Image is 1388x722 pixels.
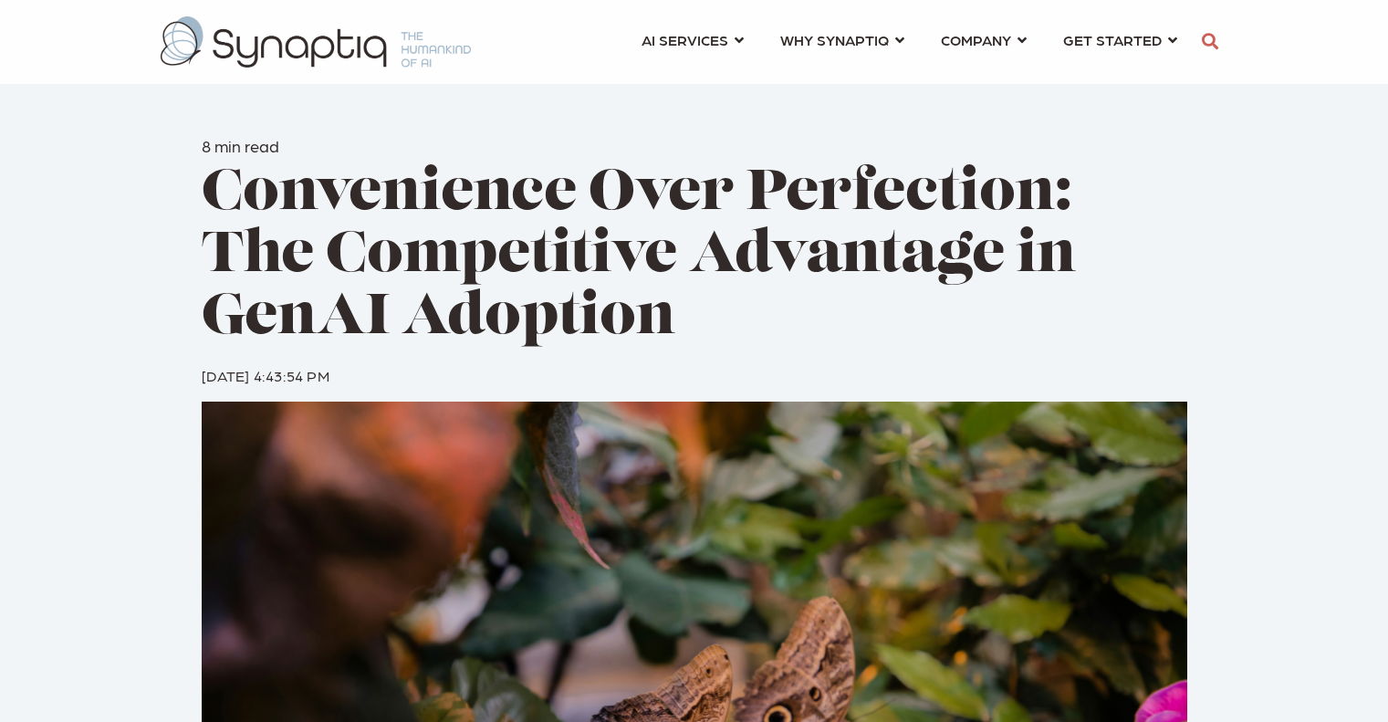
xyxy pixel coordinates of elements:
a: COMPANY [941,23,1027,57]
img: synaptiq logo-2 [161,16,471,68]
span: AI SERVICES [642,27,728,52]
span: COMPANY [941,27,1011,52]
span: WHY SYNAPTIQ [780,27,889,52]
a: GET STARTED [1063,23,1177,57]
span: [DATE] 4:43:54 PM [202,366,329,384]
span: GET STARTED [1063,27,1162,52]
span: Convenience Over Perfection: The Competitive Advantage in GenAI Adoption [202,166,1076,348]
h6: 8 min read [202,136,1187,156]
a: AI SERVICES [642,23,744,57]
nav: menu [623,9,1195,75]
a: WHY SYNAPTIQ [780,23,904,57]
